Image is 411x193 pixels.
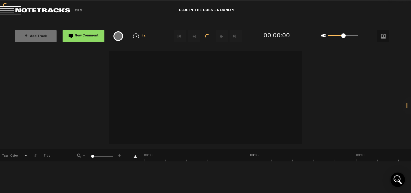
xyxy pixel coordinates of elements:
[142,35,146,38] span: 1x
[117,153,122,157] span: +
[188,30,200,42] button: Rewind
[391,173,405,187] div: Open Intercom Messenger
[63,30,104,42] button: New Comment
[37,149,69,161] th: Title
[113,31,123,41] div: {{ tooltip_message }}
[264,32,290,41] div: 00:00:00
[82,153,87,157] span: -
[134,155,137,158] a: Download comments
[377,30,389,42] button: Video options
[27,149,37,161] th: #
[75,34,99,38] span: New Comment
[230,30,242,42] button: Go to end
[133,33,139,38] img: speedometer.svg
[15,30,57,42] button: +Add Track
[24,34,28,39] span: +
[174,30,186,42] button: Go to beginning
[130,33,149,39] div: 1x
[9,149,18,161] th: Color
[24,35,47,38] span: Add Track
[216,30,228,42] button: Fast Forward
